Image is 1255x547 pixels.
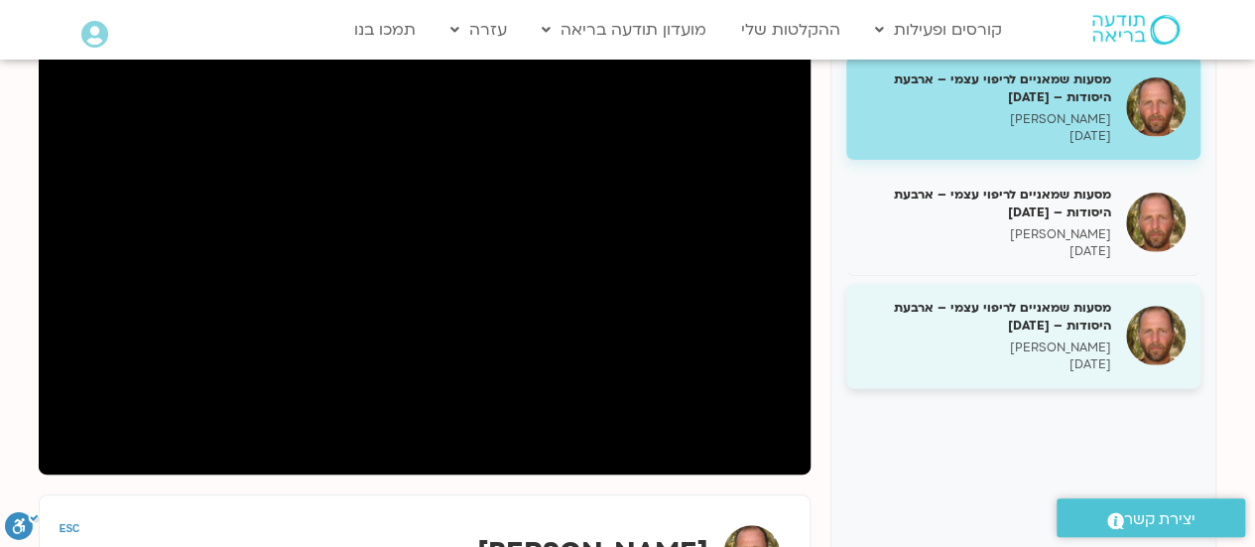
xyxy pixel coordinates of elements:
p: [PERSON_NAME] [861,226,1111,243]
p: [PERSON_NAME] [861,111,1111,128]
a: מועדון תודעה בריאה [532,11,716,49]
a: יצירת קשר [1057,498,1245,537]
a: עזרה [440,11,517,49]
img: תודעה בריאה [1092,15,1180,45]
h5: מסעות שמאניים לריפוי עצמי – ארבעת היסודות – [DATE] [861,299,1111,335]
h5: מסעות שמאניים לריפוי עצמי – ארבעת היסודות – [DATE] [861,70,1111,106]
a: תמכו בנו [344,11,426,49]
a: ההקלטות שלי [731,11,850,49]
a: קורסים ופעילות [865,11,1012,49]
p: [DATE] [861,243,1111,260]
img: מסעות שמאניים לריפוי עצמי – ארבעת היסודות – 8.9.25 [1126,193,1186,252]
p: [PERSON_NAME] [861,340,1111,356]
img: מסעות שמאניים לריפוי עצמי – ארבעת היסודות – 15.9.25 [1126,306,1186,365]
span: יצירת קשר [1124,506,1195,533]
img: מסעות שמאניים לריפוי עצמי – ארבעת היסודות – 1.9.25 [1126,77,1186,137]
p: [DATE] [861,128,1111,145]
h5: מסעות שמאניים לריפוי עצמי – ארבעת היסודות – [DATE] [861,186,1111,221]
p: [DATE] [861,356,1111,373]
